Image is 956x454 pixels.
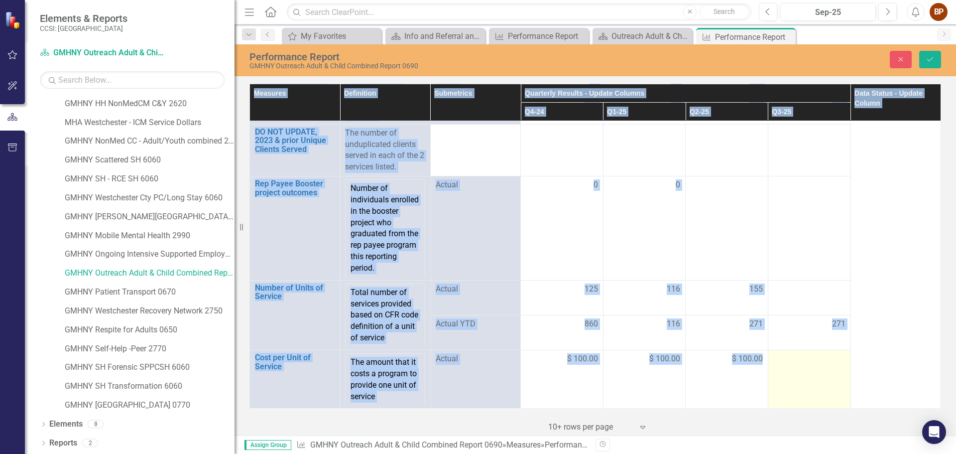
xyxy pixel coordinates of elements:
div: Performance Report [545,440,615,450]
span: 125 [585,284,598,295]
div: Open Intercom Messenger [922,420,946,444]
a: GMHNY SH - RCE SH 6060 [65,173,235,185]
span: $ 100.00 [732,353,763,365]
div: Outreach Adult & Child Combined Report Landing Page [611,30,690,42]
a: GMHNY [GEOGRAPHIC_DATA] 0770 [65,400,235,411]
span: 116 [667,284,680,295]
span: 116 [667,318,680,330]
a: Outreach Adult & Child Combined Report Landing Page [595,30,690,42]
a: GMHNY NonMed CC - Adult/Youth combined 2720 [65,136,235,147]
a: GMHNY Outreach Adult & Child Combined Report 0690 [40,47,164,59]
div: My Favorites [301,30,379,42]
div: GMHNY Outreach Adult & Child Combined Report 0690 [249,62,635,70]
span: $ 100.00 [649,353,680,365]
a: GMHNY Scattered SH 6060 [65,154,235,166]
a: GMHNY Westchester Recovery Network 2750 [65,305,235,317]
span: 271 [749,318,763,330]
div: 2 [82,439,98,448]
a: GMHNY SH Forensic SPPCSH 6060 [65,362,235,373]
a: Reports [49,438,77,449]
a: Info and Referral and Community Education Landing Page [388,30,482,42]
span: Actual [436,179,515,191]
input: Search Below... [40,71,225,89]
a: GMHNY Outreach Adult & Child Combined Report 0690 [310,440,502,450]
a: Number of Units of Service [255,284,335,301]
div: Info and Referral and Community Education Landing Page [404,30,482,42]
a: GMHNY Outreach Adult & Child Combined Report 0690 [65,268,235,279]
span: $ 100.00 [567,353,598,365]
a: My Favorites [284,30,379,42]
a: MHA Westchester - ICM Service Dollars [65,117,235,129]
span: Actual [436,284,515,295]
div: Performance Report [715,31,793,43]
div: Performance Report [249,51,635,62]
button: Sep-25 [780,3,876,21]
a: GMHNY Ongoing Intensive Supported Employment 4340 [65,249,235,260]
a: GMHNY HH NonMedCM C&Y 2620 [65,98,235,110]
span: 155 [749,284,763,295]
span: Search [714,7,735,15]
a: Rep Payee Booster project outcomes [255,179,335,197]
a: Cost per Unit of Service [255,353,335,371]
span: 860 [585,318,598,330]
td: Number of individuals enrolled in the booster project who graduated from the rep payee program th... [346,180,425,277]
div: 8 [88,420,104,429]
div: » » [296,440,588,451]
span: 0 [594,179,598,191]
span: Elements & Reports [40,12,127,24]
td: Total number of services provided based on CFR code definition of a unit of service [346,284,425,347]
span: Actual [436,353,515,365]
a: GMHNY [PERSON_NAME][GEOGRAPHIC_DATA] 7070 [65,211,235,223]
td: The amount that it costs a program to provide one unit of service [346,354,425,406]
input: Search ClearPoint... [287,3,751,21]
span: 0 [676,179,680,191]
a: GMHNY Self-Help -Peer 2770 [65,343,235,355]
span: Assign Group [244,440,291,450]
small: CCSI: [GEOGRAPHIC_DATA] [40,24,127,32]
a: GMHNY Mobile Mental Health 2990 [65,230,235,242]
a: Elements [49,419,83,430]
p: The number of unduplicated clients served in each of the 2 services listed. [345,128,425,173]
a: Measures [506,440,541,450]
span: Actual YTD [436,318,515,330]
a: GMHNY Patient Transport 0670 [65,287,235,298]
a: Performance Report [491,30,586,42]
div: Sep-25 [784,6,872,18]
a: GMHNY Respite for Adults 0650 [65,324,235,336]
img: ClearPoint Strategy [5,11,22,29]
button: BP [930,3,948,21]
a: DO NOT UPDATE, 2023 & prior Unique Clients Served [255,128,335,154]
div: Performance Report [508,30,586,42]
a: GMHNY SH Transformation 6060 [65,381,235,392]
span: 271 [832,318,845,330]
button: Search [699,5,749,19]
a: GMHNY Westchester Cty PC/Long Stay 6060 [65,192,235,204]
